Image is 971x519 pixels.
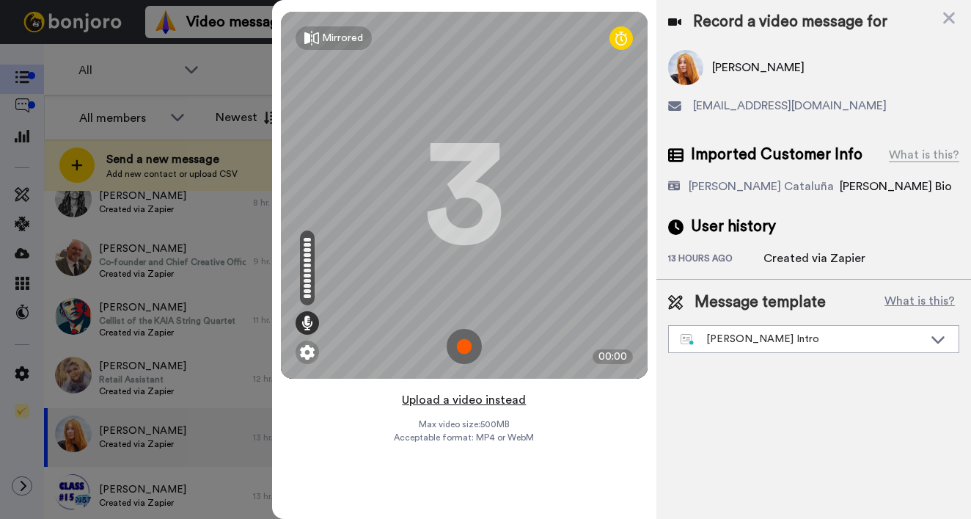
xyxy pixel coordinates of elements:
[689,178,834,195] div: [PERSON_NAME] Cataluña
[695,291,826,313] span: Message template
[419,418,510,430] span: Max video size: 500 MB
[424,140,505,250] div: 3
[681,334,695,346] img: nextgen-template.svg
[397,391,530,410] button: Upload a video instead
[763,250,865,267] div: Created via Zapier
[394,432,534,443] span: Acceptable format: MP4 or WebM
[693,97,887,115] span: [EMAIL_ADDRESS][DOMAIN_NAME]
[300,345,315,360] img: ic_gear.svg
[840,181,952,192] span: [PERSON_NAME] Bio
[668,253,763,267] div: 13 hours ago
[681,332,923,346] div: [PERSON_NAME] Intro
[880,291,959,313] button: What is this?
[691,144,862,166] span: Imported Customer Info
[593,349,633,364] div: 00:00
[889,146,959,164] div: What is this?
[447,329,482,364] img: ic_record_start.svg
[691,216,776,238] span: User history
